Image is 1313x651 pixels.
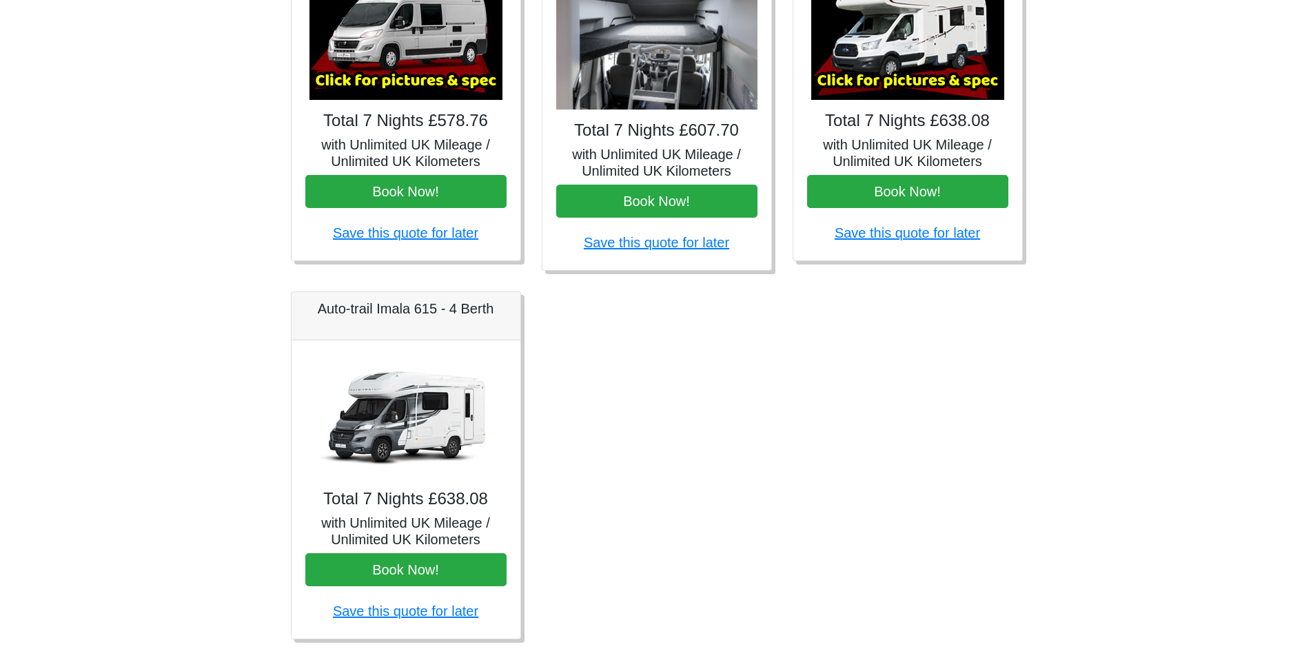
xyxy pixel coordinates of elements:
img: Auto-trail Imala 615 - 4 Berth [309,354,502,478]
a: Save this quote for later [333,225,478,240]
h4: Total 7 Nights £607.70 [556,121,757,141]
a: Save this quote for later [333,603,478,619]
button: Book Now! [556,185,757,218]
h5: with Unlimited UK Mileage / Unlimited UK Kilometers [807,136,1008,169]
a: Save this quote for later [584,235,729,250]
h4: Total 7 Nights £638.08 [807,111,1008,131]
h4: Total 7 Nights £578.76 [305,111,507,131]
h5: with Unlimited UK Mileage / Unlimited UK Kilometers [305,515,507,548]
button: Book Now! [305,553,507,586]
h4: Total 7 Nights £638.08 [305,489,507,509]
h5: Auto-trail Imala 615 - 4 Berth [305,300,507,317]
h5: with Unlimited UK Mileage / Unlimited UK Kilometers [305,136,507,169]
h5: with Unlimited UK Mileage / Unlimited UK Kilometers [556,146,757,179]
a: Save this quote for later [835,225,980,240]
button: Book Now! [305,175,507,208]
button: Book Now! [807,175,1008,208]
